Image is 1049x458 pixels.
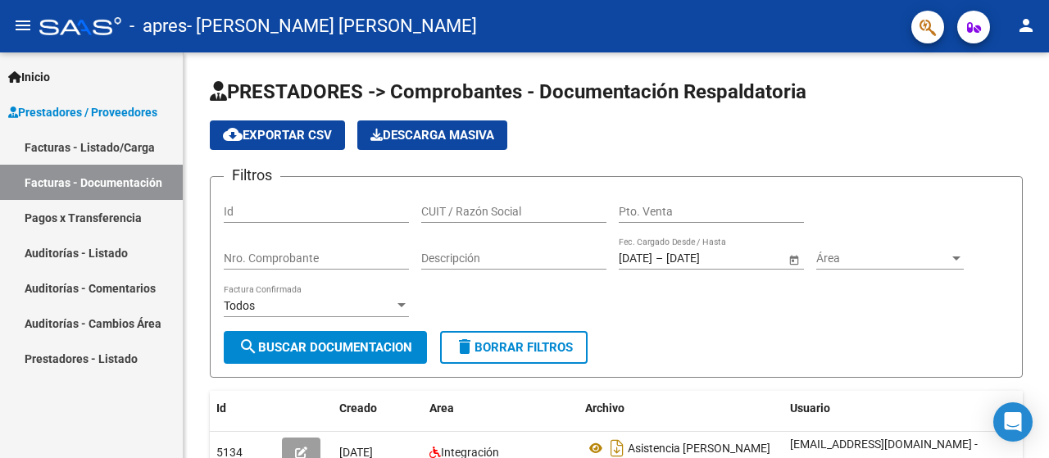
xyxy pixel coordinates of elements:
[216,401,226,415] span: Id
[357,120,507,150] app-download-masive: Descarga masiva de comprobantes (adjuntos)
[13,16,33,35] mat-icon: menu
[224,164,280,187] h3: Filtros
[585,401,624,415] span: Archivo
[210,391,275,426] datatable-header-cell: Id
[656,252,663,265] span: –
[790,401,830,415] span: Usuario
[8,103,157,121] span: Prestadores / Proveedores
[455,337,475,356] mat-icon: delete
[210,120,345,150] button: Exportar CSV
[816,252,949,265] span: Área
[429,401,454,415] span: Area
[339,401,377,415] span: Creado
[785,251,802,268] button: Open calendar
[224,299,255,312] span: Todos
[1016,16,1036,35] mat-icon: person
[238,337,258,356] mat-icon: search
[666,252,747,265] input: Fecha fin
[783,391,1029,426] datatable-header-cell: Usuario
[440,331,588,364] button: Borrar Filtros
[579,391,783,426] datatable-header-cell: Archivo
[993,402,1033,442] div: Open Intercom Messenger
[8,68,50,86] span: Inicio
[333,391,423,426] datatable-header-cell: Creado
[129,8,187,44] span: - apres
[238,340,412,355] span: Buscar Documentacion
[224,331,427,364] button: Buscar Documentacion
[370,128,494,143] span: Descarga Masiva
[619,252,652,265] input: Fecha inicio
[223,125,243,144] mat-icon: cloud_download
[357,120,507,150] button: Descarga Masiva
[223,128,332,143] span: Exportar CSV
[455,340,573,355] span: Borrar Filtros
[187,8,477,44] span: - [PERSON_NAME] [PERSON_NAME]
[210,80,806,103] span: PRESTADORES -> Comprobantes - Documentación Respaldatoria
[423,391,579,426] datatable-header-cell: Area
